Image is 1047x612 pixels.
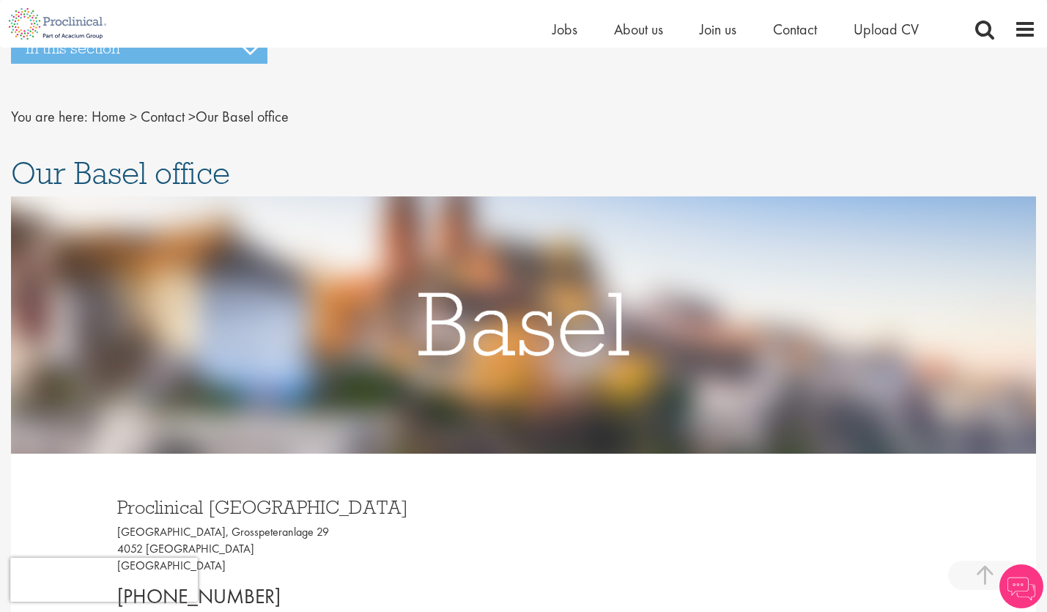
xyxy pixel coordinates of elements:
a: Upload CV [854,20,919,39]
span: > [130,107,137,126]
a: breadcrumb link to Home [92,107,126,126]
p: [PHONE_NUMBER] [117,582,513,611]
a: Join us [700,20,736,39]
img: Chatbot [999,564,1043,608]
h3: Proclinical [GEOGRAPHIC_DATA] [117,498,513,517]
a: breadcrumb link to Contact [141,107,185,126]
span: Our Basel office [92,107,289,126]
iframe: reCAPTCHA [10,558,198,602]
span: > [188,107,196,126]
span: Our Basel office [11,153,230,193]
p: [GEOGRAPHIC_DATA], Grosspeteranlage 29 4052 [GEOGRAPHIC_DATA] [GEOGRAPHIC_DATA] [117,524,513,575]
a: About us [614,20,663,39]
a: Jobs [552,20,577,39]
span: You are here: [11,107,88,126]
h3: In this section [11,33,267,64]
a: Contact [773,20,817,39]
